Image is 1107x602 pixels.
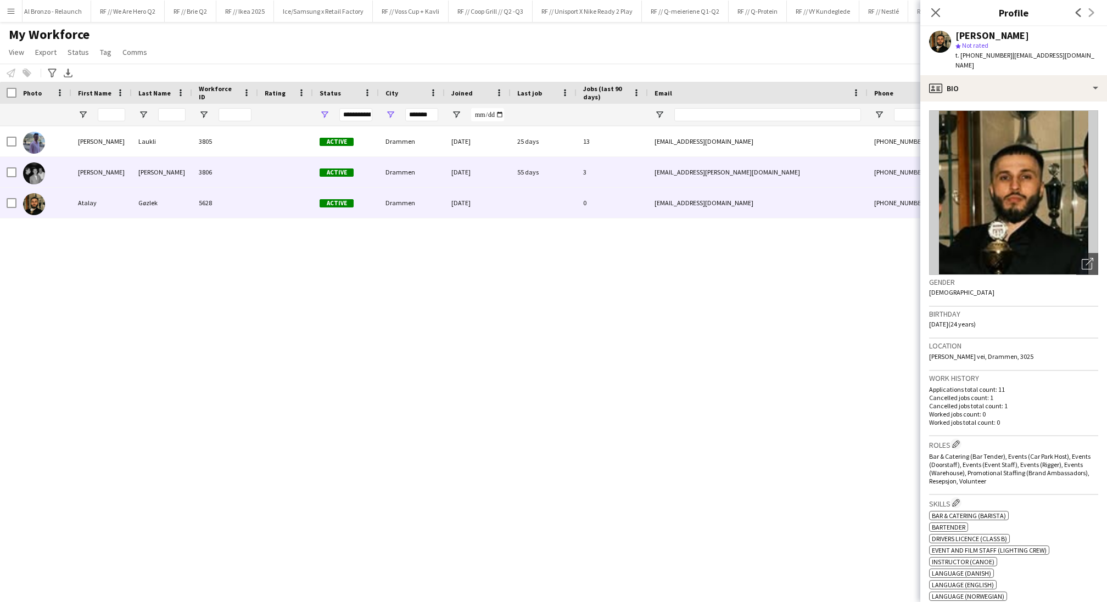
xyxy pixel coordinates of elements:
input: Last Name Filter Input [158,108,186,121]
div: [PHONE_NUMBER] [868,126,1008,156]
div: Open photos pop-in [1076,253,1098,275]
button: Open Filter Menu [138,110,148,120]
span: City [385,89,398,97]
span: [DEMOGRAPHIC_DATA] [929,288,994,296]
p: Worked jobs count: 0 [929,410,1098,418]
div: [EMAIL_ADDRESS][PERSON_NAME][DOMAIN_NAME] [648,157,868,187]
h3: Work history [929,373,1098,383]
h3: Gender [929,277,1098,287]
span: Language (Norwegian) [932,592,1004,600]
span: Instructor (Canoe) [932,558,994,566]
div: [PERSON_NAME] [71,157,132,187]
button: RF // Brie Q2 [165,1,216,22]
button: Open Filter Menu [78,110,88,120]
span: Bartender [932,523,965,531]
div: [PHONE_NUMBER] [868,157,1008,187]
a: View [4,45,29,59]
span: View [9,47,24,57]
div: Drammen [379,157,445,187]
span: Rating [265,89,286,97]
span: Photo [23,89,42,97]
div: 25 days [511,126,577,156]
img: Oskar Pedersen [23,162,45,184]
div: 13 [577,126,648,156]
h3: Skills [929,497,1098,509]
button: Open Filter Menu [874,110,884,120]
img: Mathias Laukli [23,132,45,154]
span: Export [35,47,57,57]
a: Status [63,45,93,59]
input: First Name Filter Input [98,108,125,121]
div: Drammen [379,188,445,218]
input: Phone Filter Input [894,108,1002,121]
button: RF // Q-Protein [729,1,787,22]
button: RF // Q-meieriene Q1-Q2 [642,1,729,22]
span: Active [320,168,354,177]
button: Open Filter Menu [320,110,329,120]
span: [PERSON_NAME] vei, Drammen, 3025 [929,352,1033,361]
span: Last job [517,89,542,97]
button: RF // Voss Cup + Kavli [373,1,449,22]
button: RF // Ikea 2025 [216,1,274,22]
h3: Birthday [929,309,1098,319]
button: Open Filter Menu [451,110,461,120]
div: Laukli [132,126,192,156]
button: Ice/Samsung x Retail Factory [274,1,373,22]
p: Cancelled jobs count: 1 [929,393,1098,402]
span: Language (Danish) [932,569,991,577]
div: 5628 [192,188,258,218]
img: Atalay Gøzlek [23,193,45,215]
h3: Roles [929,438,1098,450]
span: Active [320,138,354,146]
div: Drammen [379,126,445,156]
span: Bar & Catering (Barista) [932,511,1006,520]
span: Email [655,89,672,97]
span: Event and Film Staff (Lighting Crew) [932,546,1047,554]
div: [DATE] [445,188,511,218]
span: Bar & Catering (Bar Tender), Events (Car Park Host), Events (Doorstaff), Events (Event Staff), Ev... [929,452,1091,485]
a: Comms [118,45,152,59]
span: Status [320,89,341,97]
input: Joined Filter Input [471,108,504,121]
div: Bio [920,75,1107,102]
div: Atalay [71,188,132,218]
div: [DATE] [445,126,511,156]
div: 55 days [511,157,577,187]
div: 0 [577,188,648,218]
span: Active [320,199,354,207]
input: City Filter Input [405,108,438,121]
p: Worked jobs total count: 0 [929,418,1098,426]
span: | [EMAIL_ADDRESS][DOMAIN_NAME] [955,51,1094,69]
button: RF // VY Kundeglede [787,1,859,22]
div: [PERSON_NAME] [71,126,132,156]
div: 3806 [192,157,258,187]
span: Not rated [962,41,988,49]
div: [DATE] [445,157,511,187]
span: Last Name [138,89,171,97]
button: RF // We Are Hero Q2 [91,1,165,22]
span: Language (English) [932,581,994,589]
span: Drivers Licence (Class B) [932,535,1007,543]
span: Status [68,47,89,57]
h3: Location [929,341,1098,351]
button: Open Filter Menu [385,110,395,120]
span: Jobs (last 90 days) [583,85,628,101]
span: Joined [451,89,473,97]
span: Phone [874,89,893,97]
div: [PERSON_NAME] [955,31,1029,41]
div: [EMAIL_ADDRESS][DOMAIN_NAME] [648,126,868,156]
div: [EMAIL_ADDRESS][DOMAIN_NAME] [648,188,868,218]
button: Open Filter Menu [655,110,664,120]
span: My Workforce [9,26,90,43]
span: [DATE] (24 years) [929,320,976,328]
button: Open Filter Menu [199,110,209,120]
img: Crew avatar or photo [929,110,1098,275]
span: First Name [78,89,111,97]
span: t. [PHONE_NUMBER] [955,51,1013,59]
a: Tag [96,45,116,59]
div: Gøzlek [132,188,192,218]
p: Applications total count: 11 [929,385,1098,393]
h3: Profile [920,5,1107,20]
button: RF // Coop Kebab Q1-Q2 [908,1,992,22]
input: Workforce ID Filter Input [219,108,251,121]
